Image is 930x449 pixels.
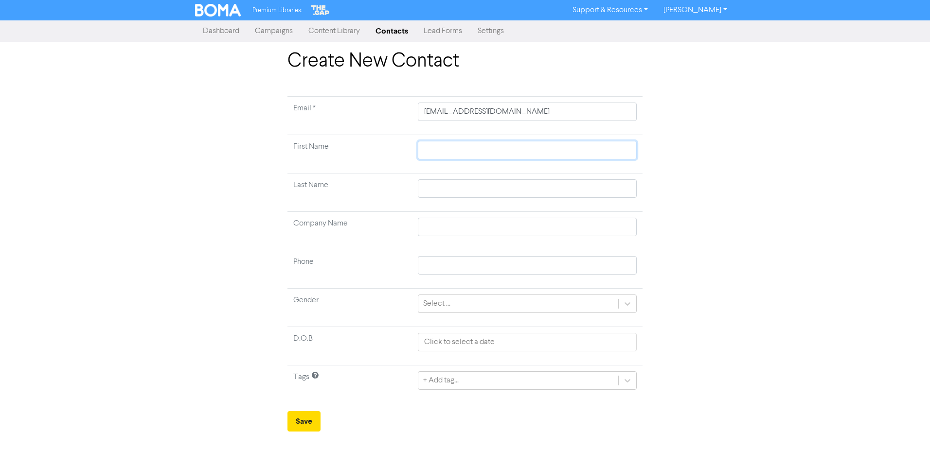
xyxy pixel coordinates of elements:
[287,411,321,432] button: Save
[195,21,247,41] a: Dashboard
[287,173,412,212] td: Last Name
[287,135,412,173] td: First Name
[247,21,301,41] a: Campaigns
[287,327,412,365] td: D.O.B
[301,21,368,41] a: Content Library
[565,2,656,18] a: Support & Resources
[287,212,412,250] td: Company Name
[310,4,331,17] img: The Gap
[252,7,302,14] span: Premium Libraries:
[416,21,470,41] a: Lead Forms
[368,21,416,41] a: Contacts
[287,289,412,327] td: Gender
[287,365,412,404] td: Tags
[195,4,241,17] img: BOMA Logo
[423,298,450,310] div: Select ...
[287,97,412,135] td: Required
[656,2,735,18] a: [PERSON_NAME]
[287,250,412,289] td: Phone
[470,21,512,41] a: Settings
[287,50,643,73] h1: Create New Contact
[881,402,930,449] iframe: Chat Widget
[423,375,459,386] div: + Add tag...
[418,333,637,351] input: Click to select a date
